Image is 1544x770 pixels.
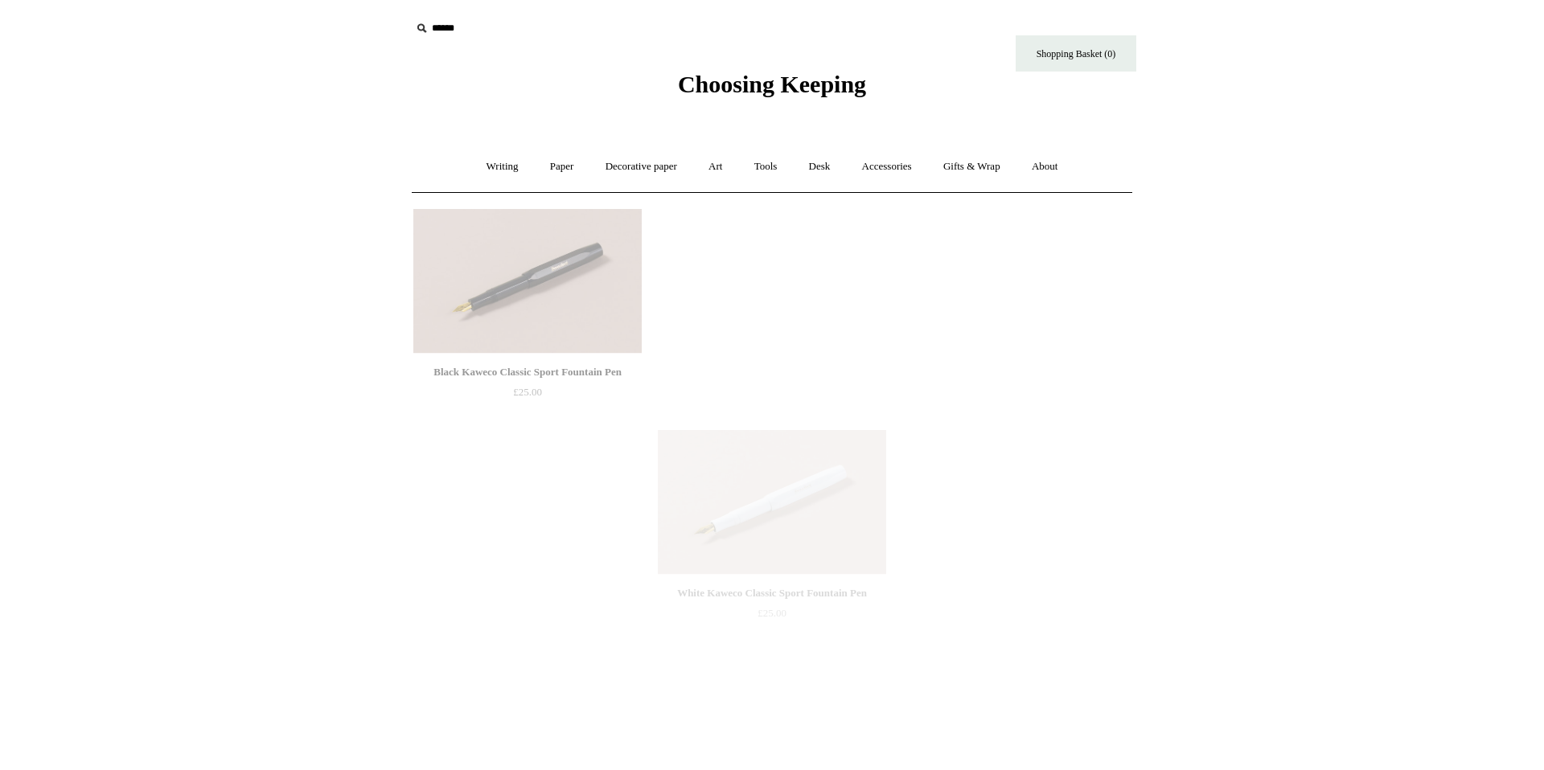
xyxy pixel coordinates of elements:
[1017,145,1073,188] a: About
[413,209,642,354] img: Black Kaweco Classic Sport Fountain Pen
[472,145,533,188] a: Writing
[694,145,737,188] a: Art
[417,362,638,382] div: Black Kaweco Classic Sport Fountain Pen
[658,584,886,649] a: White Kaweco Classic Sport Fountain Pen £25.00
[658,430,886,575] img: White Kaweco Classic Sport Fountain Pen
[536,145,589,188] a: Paper
[848,145,926,188] a: Accessories
[513,386,542,398] span: £25.00
[591,145,692,188] a: Decorative paper
[758,607,786,619] span: £25.00
[678,84,866,95] a: Choosing Keeping
[929,145,1015,188] a: Gifts & Wrap
[413,209,642,354] a: Black Kaweco Classic Sport Fountain Pen Black Kaweco Classic Sport Fountain Pen
[740,145,792,188] a: Tools
[1016,35,1136,72] a: Shopping Basket (0)
[413,362,642,428] a: Black Kaweco Classic Sport Fountain Pen £25.00
[658,430,886,575] a: White Kaweco Classic Sport Fountain Pen White Kaweco Classic Sport Fountain Pen
[678,71,866,97] span: Choosing Keeping
[795,145,845,188] a: Desk
[662,584,882,603] div: White Kaweco Classic Sport Fountain Pen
